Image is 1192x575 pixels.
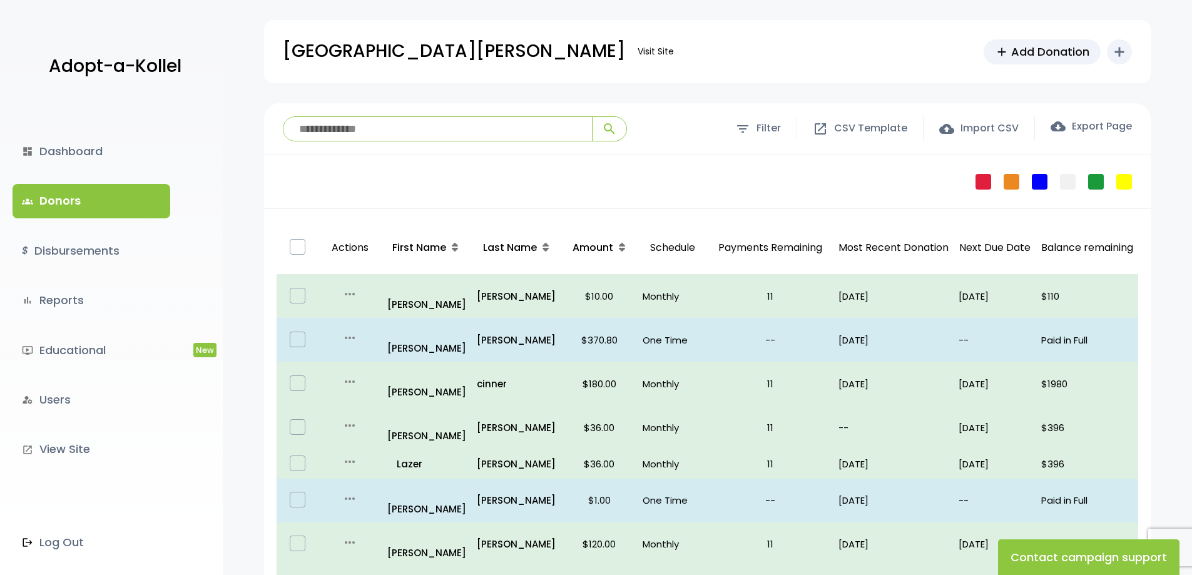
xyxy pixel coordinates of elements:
[735,121,750,136] span: filter_list
[342,454,357,469] i: more_horiz
[712,492,828,509] p: --
[483,240,537,255] span: Last Name
[712,419,828,436] p: 11
[22,295,33,306] i: bar_chart
[838,419,949,436] p: --
[13,383,170,417] a: manage_accountsUsers
[477,536,556,552] a: [PERSON_NAME]
[387,410,467,444] p: [PERSON_NAME]
[283,36,625,67] p: [GEOGRAPHIC_DATA][PERSON_NAME]
[477,492,556,509] a: [PERSON_NAME]
[193,343,216,357] span: New
[477,375,556,392] p: cinner
[387,279,467,313] a: [PERSON_NAME]
[477,455,556,472] a: [PERSON_NAME]
[477,288,556,305] a: [PERSON_NAME]
[939,121,954,136] span: cloud_upload
[566,492,633,509] p: $1.00
[566,536,633,552] p: $120.00
[477,332,556,349] a: [PERSON_NAME]
[643,455,702,472] p: Monthly
[13,333,170,367] a: ondemand_videoEducationalNew
[838,332,949,349] p: [DATE]
[960,120,1019,138] span: Import CSV
[959,419,1031,436] p: [DATE]
[387,527,467,561] p: [PERSON_NAME]
[13,432,170,466] a: launchView Site
[387,484,467,517] a: [PERSON_NAME]
[838,288,949,305] p: [DATE]
[566,419,633,436] p: $36.00
[22,146,33,157] i: dashboard
[13,234,170,268] a: $Disbursements
[838,375,949,392] p: [DATE]
[1107,39,1132,64] button: add
[1041,492,1133,509] p: Paid in Full
[387,455,467,472] p: Lazer
[643,492,702,509] p: One Time
[643,226,702,270] p: Schedule
[22,444,33,455] i: launch
[13,135,170,168] a: dashboardDashboard
[592,117,626,141] button: search
[838,455,949,472] p: [DATE]
[712,226,828,270] p: Payments Remaining
[566,288,633,305] p: $10.00
[959,332,1031,349] p: --
[342,535,357,550] i: more_horiz
[342,330,357,345] i: more_horiz
[984,39,1101,64] a: addAdd Donation
[998,539,1179,575] button: Contact campaign support
[1051,119,1132,134] label: Export Page
[1011,43,1089,60] span: Add Donation
[477,419,556,436] p: [PERSON_NAME]
[1041,419,1133,436] p: $396
[342,491,357,506] i: more_horiz
[712,536,828,552] p: 11
[342,418,357,433] i: more_horiz
[392,240,446,255] span: First Name
[643,288,702,305] p: Monthly
[1041,239,1133,257] p: Balance remaining
[838,536,949,552] p: [DATE]
[959,455,1031,472] p: [DATE]
[631,39,680,64] a: Visit Site
[566,332,633,349] p: $370.80
[712,455,828,472] p: 11
[1041,375,1133,392] p: $1980
[602,121,617,136] span: search
[756,120,781,138] span: Filter
[573,240,613,255] span: Amount
[959,492,1031,509] p: --
[959,536,1031,552] p: [DATE]
[712,332,828,349] p: --
[1041,332,1133,349] p: Paid in Full
[342,287,357,302] i: more_horiz
[712,288,828,305] p: 11
[1041,455,1133,472] p: $396
[1041,536,1133,552] p: $1320
[838,492,949,509] p: [DATE]
[643,419,702,436] p: Monthly
[643,332,702,349] p: One Time
[387,323,467,357] a: [PERSON_NAME]
[22,394,33,405] i: manage_accounts
[566,375,633,392] p: $180.00
[813,121,828,136] span: open_in_new
[13,184,170,218] a: groupsDonors
[13,526,170,559] a: Log Out
[324,226,376,270] p: Actions
[342,374,357,389] i: more_horiz
[959,288,1031,305] p: [DATE]
[643,375,702,392] p: Monthly
[1051,119,1066,134] span: cloud_download
[387,367,467,400] a: [PERSON_NAME]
